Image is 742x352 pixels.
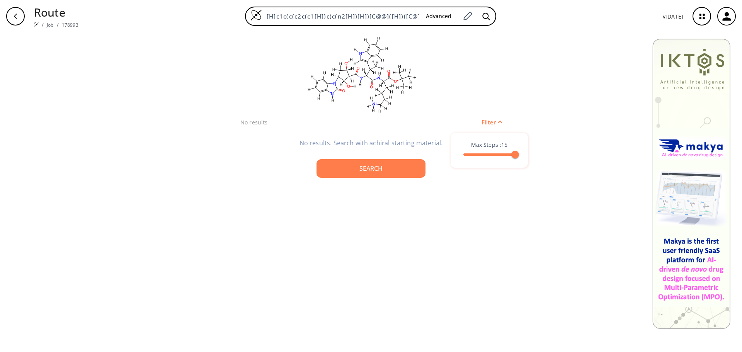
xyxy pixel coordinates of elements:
input: Enter SMILES [262,12,420,20]
img: Logo Spaya [250,9,262,21]
li: / [42,20,44,29]
a: 178993 [62,22,78,28]
li: / [57,20,59,29]
a: Job [47,22,53,28]
p: Route [34,4,78,20]
p: Max Steps : 15 [471,141,508,149]
p: v [DATE] [663,12,683,20]
img: Spaya logo [34,22,39,27]
button: Advanced [420,9,458,24]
